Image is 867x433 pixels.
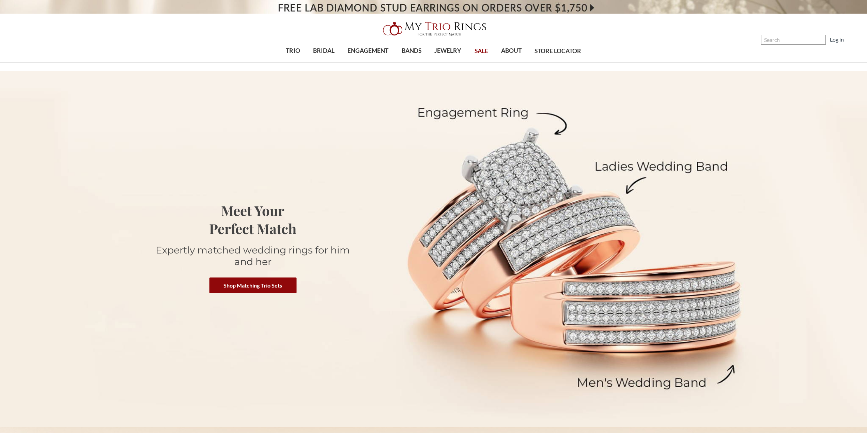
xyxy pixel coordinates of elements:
input: Search [761,35,826,45]
span: BANDS [402,46,421,55]
img: My Trio Rings [379,18,488,40]
span: BRIDAL [313,46,335,55]
span: SALE [475,47,488,56]
a: ABOUT [495,40,528,62]
a: BANDS [395,40,428,62]
a: SALE [468,40,494,62]
button: submenu toggle [408,62,415,63]
button: submenu toggle [445,62,451,63]
svg: cart.cart_preview [848,36,855,43]
a: Log in [830,35,844,44]
span: ENGAGEMENT [347,46,388,55]
a: BRIDAL [307,40,341,62]
a: My Trio Rings [251,18,616,40]
a: JEWELRY [428,40,468,62]
button: submenu toggle [365,62,371,63]
button: submenu toggle [321,62,327,63]
a: Cart with 0 items [848,35,859,44]
button: submenu toggle [508,62,515,63]
a: TRIO [279,40,307,62]
a: STORE LOCATOR [528,40,588,62]
span: JEWELRY [434,46,461,55]
button: submenu toggle [290,62,296,63]
a: Shop Matching Trio Sets [209,277,296,293]
span: ABOUT [501,46,522,55]
span: TRIO [286,46,300,55]
span: STORE LOCATOR [535,47,581,56]
a: ENGAGEMENT [341,40,395,62]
